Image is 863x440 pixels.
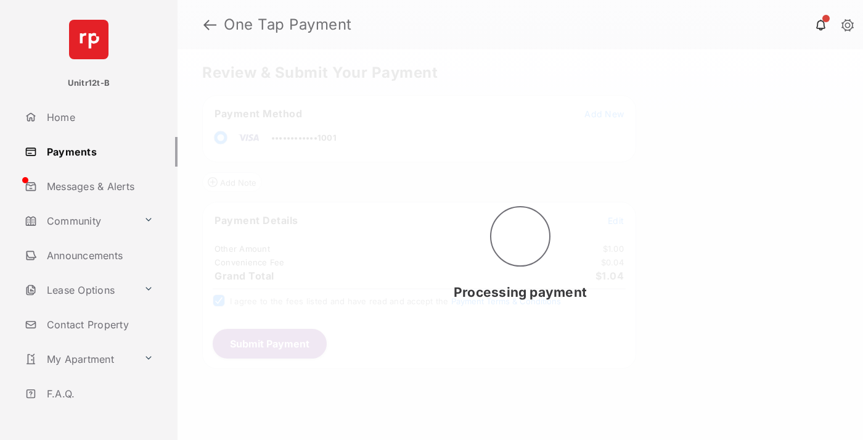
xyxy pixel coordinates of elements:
[20,344,139,374] a: My Apartment
[224,17,352,32] strong: One Tap Payment
[20,310,178,339] a: Contact Property
[69,20,108,59] img: svg+xml;base64,PHN2ZyB4bWxucz0iaHR0cDovL3d3dy53My5vcmcvMjAwMC9zdmciIHdpZHRoPSI2NCIgaGVpZ2h0PSI2NC...
[20,206,139,236] a: Community
[20,275,139,305] a: Lease Options
[68,77,110,89] p: Unitr12t-B
[20,102,178,132] a: Home
[20,379,178,409] a: F.A.Q.
[20,241,178,270] a: Announcements
[20,172,178,201] a: Messages & Alerts
[20,137,178,167] a: Payments
[454,284,587,300] span: Processing payment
